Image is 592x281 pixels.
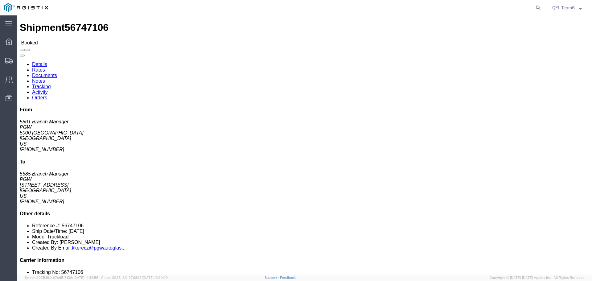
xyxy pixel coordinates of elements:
[552,4,583,11] button: QFL Team5
[25,276,98,279] span: Server: 2025.18.0-c7ad5f513fb
[4,3,48,12] img: logo
[17,15,592,275] iframe: FS Legacy Container
[265,276,280,279] a: Support
[280,276,296,279] a: Feedback
[101,276,168,279] span: Client: 2025.18.0-27d3021
[143,276,168,279] span: [DATE] 10:20:09
[73,276,98,279] span: [DATE] 14:43:55
[490,275,585,280] span: Copyright © [DATE]-[DATE] Agistix Inc., All Rights Reserved
[552,4,575,11] span: QFL Team5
